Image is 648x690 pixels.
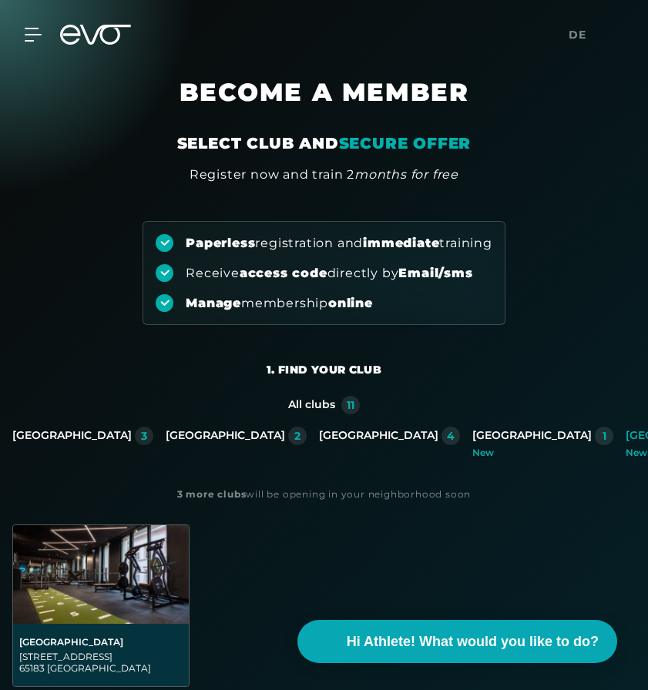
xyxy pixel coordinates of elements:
[288,398,335,412] div: All clubs
[166,429,285,443] div: [GEOGRAPHIC_DATA]
[363,236,439,250] strong: immediate
[472,429,592,443] div: [GEOGRAPHIC_DATA]
[186,236,255,250] strong: Paperless
[19,636,183,648] div: [GEOGRAPHIC_DATA]
[186,296,241,310] strong: Manage
[240,266,327,280] strong: access code
[447,430,455,441] div: 4
[186,235,492,252] div: registration and training
[190,166,458,184] div: Register now and train 2
[186,265,472,282] div: Receive directly by
[603,430,606,441] div: 1
[347,631,599,652] span: Hi Athlete! What would you like to do?
[319,429,438,443] div: [GEOGRAPHIC_DATA]
[472,448,613,457] div: New
[294,430,300,441] div: 2
[297,620,617,663] button: Hi Athlete! What would you like to do?
[339,134,472,152] em: SECURE OFFER
[267,362,381,377] div: 1. Find your club
[19,651,183,674] div: [STREET_ADDRESS] 65183 [GEOGRAPHIC_DATA]
[186,295,373,312] div: membership
[398,266,472,280] strong: Email/sms
[12,429,132,443] div: [GEOGRAPHIC_DATA]
[13,525,189,624] img: Wiesbaden
[569,26,596,44] a: de
[347,400,354,410] div: 11
[328,296,373,310] strong: online
[62,77,586,132] h1: BECOME A MEMBER
[569,28,586,42] span: de
[354,167,458,182] em: months for free
[177,132,472,154] div: SELECT CLUB AND
[141,430,147,441] div: 3
[177,488,247,500] strong: 3 more clubs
